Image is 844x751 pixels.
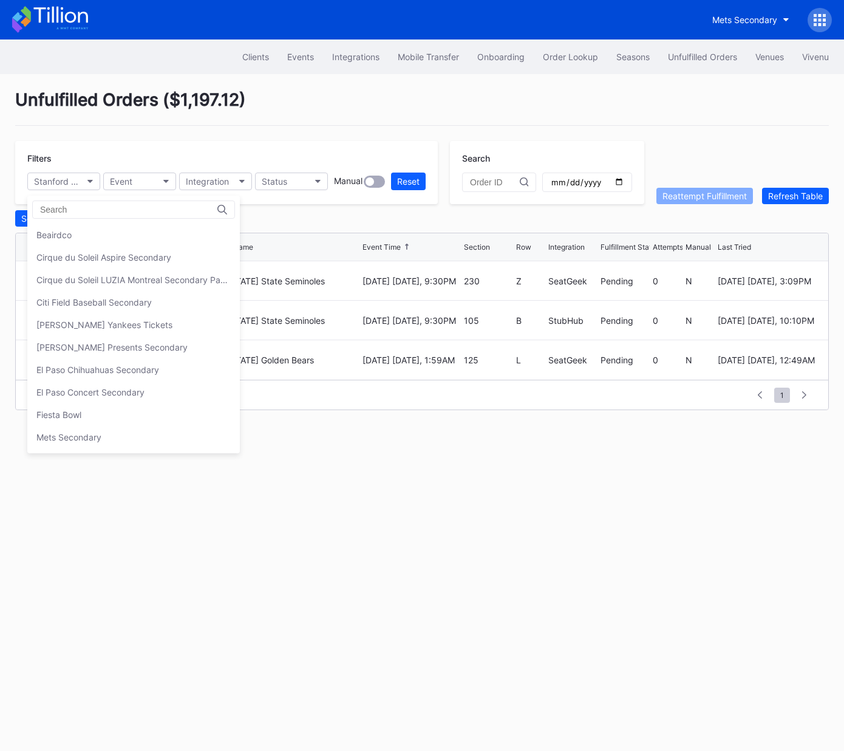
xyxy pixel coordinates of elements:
div: Fiesta Bowl [36,410,81,420]
div: [PERSON_NAME] Presents Secondary [36,342,188,352]
input: Search [40,205,146,214]
div: Beairdco [36,230,72,240]
div: Citi Field Baseball Secondary [36,297,152,307]
div: El Paso Chihuahuas Secondary [36,365,159,375]
div: [PERSON_NAME] Yankees Tickets [36,320,172,330]
div: El Paso Concert Secondary [36,387,145,397]
div: Cirque du Soleil LUZIA Montreal Secondary Payment Tickets [36,275,231,285]
div: Cirque du Soleil Aspire Secondary [36,252,171,262]
div: Mets Secondary [36,432,101,442]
